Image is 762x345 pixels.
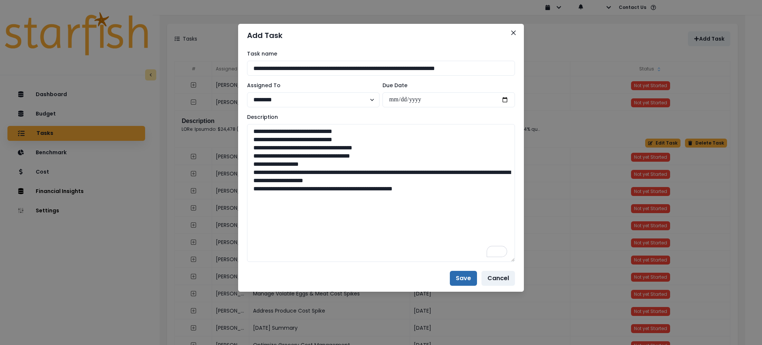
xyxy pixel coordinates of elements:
[508,27,519,39] button: Close
[238,24,524,47] header: Add Task
[247,50,510,58] label: Task name
[481,271,515,286] button: Cancel
[382,82,510,89] label: Due Date
[247,124,515,262] textarea: To enrich screen reader interactions, please activate Accessibility in Grammarly extension settings
[450,271,477,286] button: Save
[247,82,375,89] label: Assigned To
[247,113,510,121] label: Description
